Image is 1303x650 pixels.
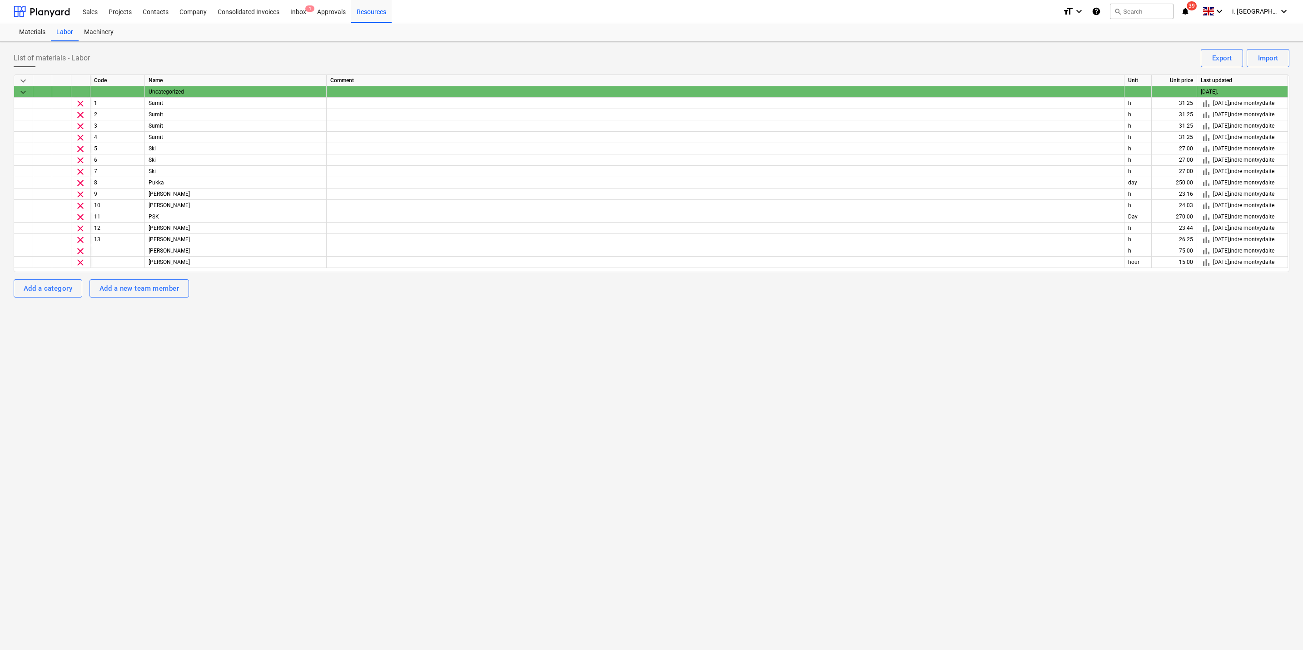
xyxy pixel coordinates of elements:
[90,279,189,298] button: Add a new team member
[1201,223,1284,234] div: [DATE] , indre montvydaite
[75,189,86,200] span: clear
[1201,177,1284,189] div: [DATE] , indre montvydaite
[1201,132,1284,143] div: [DATE] , indre montvydaite
[1124,132,1152,143] div: h
[1152,211,1197,223] div: 270.00
[90,132,145,143] div: 4
[75,121,86,132] span: clear
[145,189,327,200] div: [PERSON_NAME]
[145,86,327,98] div: Uncategorized
[1152,245,1197,257] div: 75.00
[1124,98,1152,109] div: h
[1201,257,1212,268] span: Show price history
[1152,132,1197,143] div: 31.25
[1152,234,1197,245] div: 26.25
[1212,52,1232,64] div: Export
[90,223,145,234] div: 12
[1063,6,1074,17] i: format_size
[145,109,327,120] div: Sumit
[1152,177,1197,189] div: 250.00
[145,223,327,234] div: [PERSON_NAME]
[79,23,119,41] a: Machinery
[1201,234,1212,245] span: Show price history
[1201,98,1284,109] div: [DATE] , indre montvydaite
[24,283,72,294] div: Add a category
[1232,8,1278,15] span: i. [GEOGRAPHIC_DATA]
[14,53,90,64] span: List of materials - Labor
[90,109,145,120] div: 2
[1201,200,1212,211] span: Show price history
[145,143,327,154] div: Ski
[1201,246,1212,257] span: Show price history
[1152,75,1197,86] div: Unit price
[1124,120,1152,132] div: h
[1201,234,1284,245] div: [DATE] , indre montvydaite
[1124,245,1152,257] div: h
[1124,154,1152,166] div: h
[145,177,327,189] div: Pukka
[1214,6,1225,17] i: keyboard_arrow_down
[1124,211,1152,223] div: Day
[1201,109,1212,120] span: Show price history
[1124,189,1152,200] div: h
[1201,121,1212,132] span: Show price history
[1124,177,1152,189] div: day
[90,189,145,200] div: 9
[1152,120,1197,132] div: 31.25
[1201,245,1284,257] div: [DATE] , indre montvydaite
[90,200,145,211] div: 10
[145,75,327,86] div: Name
[1124,109,1152,120] div: h
[90,234,145,245] div: 13
[145,166,327,177] div: Ski
[90,120,145,132] div: 3
[1124,200,1152,211] div: h
[90,177,145,189] div: 8
[14,279,82,298] button: Add a category
[90,211,145,223] div: 11
[75,155,86,166] span: clear
[75,166,86,177] span: clear
[1124,166,1152,177] div: h
[1201,154,1284,166] div: [DATE] , indre montvydaite
[145,154,327,166] div: Ski
[75,200,86,211] span: clear
[1201,200,1284,211] div: [DATE] , indre montvydaite
[75,98,86,109] span: clear
[1201,49,1243,67] button: Export
[1124,143,1152,154] div: h
[90,154,145,166] div: 6
[1181,6,1190,17] i: notifications
[1152,166,1197,177] div: 27.00
[14,23,51,41] a: Materials
[145,98,327,109] div: Sumit
[1258,606,1303,650] iframe: Chat Widget
[1201,144,1212,154] span: Show price history
[1110,4,1174,19] button: Search
[145,245,327,257] div: [PERSON_NAME]
[18,75,29,86] span: keyboard_arrow_down
[1124,75,1152,86] div: Unit
[1152,223,1197,234] div: 23.44
[90,166,145,177] div: 7
[1187,1,1197,10] span: 39
[145,200,327,211] div: [PERSON_NAME]
[51,23,79,41] a: Labor
[1124,223,1152,234] div: h
[1278,6,1289,17] i: keyboard_arrow_down
[1201,257,1284,268] div: [DATE] , indre montvydaite
[1201,211,1284,223] div: [DATE] , indre montvydaite
[1201,166,1212,177] span: Show price history
[1197,75,1288,86] div: Last updated
[1201,132,1212,143] span: Show price history
[1074,6,1084,17] i: keyboard_arrow_down
[75,246,86,257] span: clear
[1258,52,1278,64] div: Import
[1124,257,1152,268] div: hour
[1152,257,1197,268] div: 15.00
[1201,178,1212,189] span: Show price history
[1152,154,1197,166] div: 27.00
